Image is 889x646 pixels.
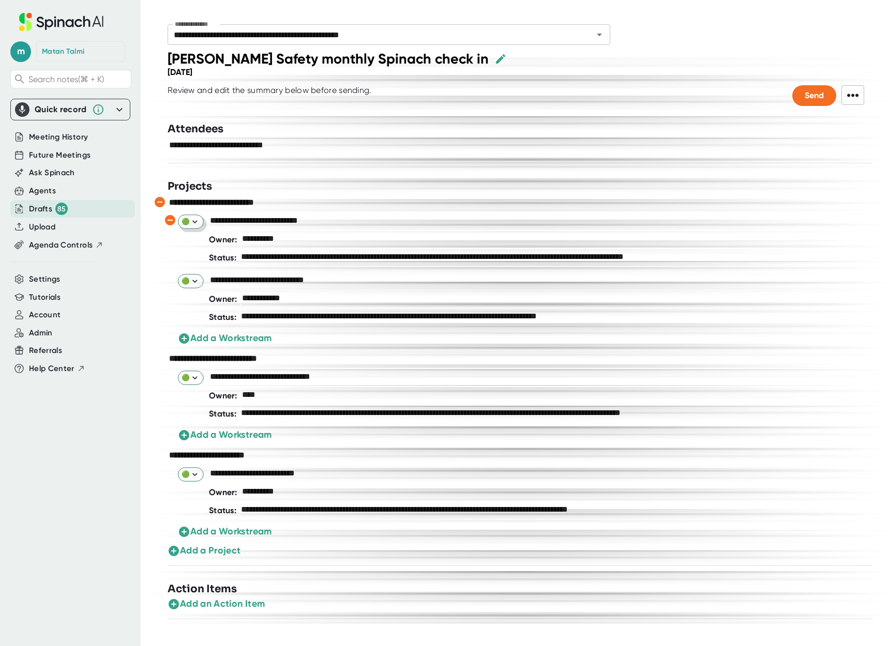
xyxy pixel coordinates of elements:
[178,331,272,345] button: Add a Workstream
[168,67,192,77] div: [DATE]
[168,597,265,611] button: Add an Action Item
[29,167,75,179] button: Ask Spinach
[29,345,62,357] button: Referrals
[178,274,204,288] button: 🟢
[182,373,200,382] span: 🟢
[168,50,489,67] div: [PERSON_NAME] Safety monthly Spinach check in
[209,387,237,405] div: Owner:
[168,85,372,106] div: Review and edit the summary below before sending.
[168,121,223,137] h3: Attendees
[168,581,237,597] h3: Action Items
[10,41,31,62] span: m
[792,85,836,106] button: Send
[805,90,824,100] span: Send
[178,371,204,384] button: 🟢
[209,308,236,326] div: Status:
[178,525,272,539] button: Add a Workstream
[29,203,68,215] button: Drafts 85
[592,27,607,42] button: Open
[29,239,103,251] button: Agenda Controls
[182,469,200,479] span: 🟢
[35,104,87,115] div: Quick record
[209,230,237,249] div: Owner:
[841,85,864,105] span: •••
[168,544,241,558] button: Add a Project
[209,501,236,519] div: Status:
[28,74,104,84] span: Search notes (⌘ + K)
[29,203,68,215] div: Drafts
[168,179,212,194] h3: Projects
[29,273,61,285] button: Settings
[29,149,91,161] button: Future Meetings
[29,131,88,143] button: Meeting History
[29,363,85,375] button: Help Center
[209,249,236,267] div: Status:
[182,276,200,286] span: 🟢
[29,363,74,375] span: Help Center
[29,185,56,197] button: Agents
[29,291,61,303] button: Tutorials
[178,428,272,442] button: Add a Workstream
[209,483,237,501] div: Owner:
[15,99,126,120] div: Quick record
[29,309,61,321] button: Account
[178,467,204,481] button: 🟢
[178,214,204,228] button: 🟢
[55,203,68,215] div: 85
[209,290,237,308] div: Owner:
[42,47,84,56] div: Matan Talmi
[209,405,236,423] div: Status:
[182,217,200,226] span: 🟢
[29,239,93,251] span: Agenda Controls
[29,221,55,233] button: Upload
[29,327,53,339] button: Admin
